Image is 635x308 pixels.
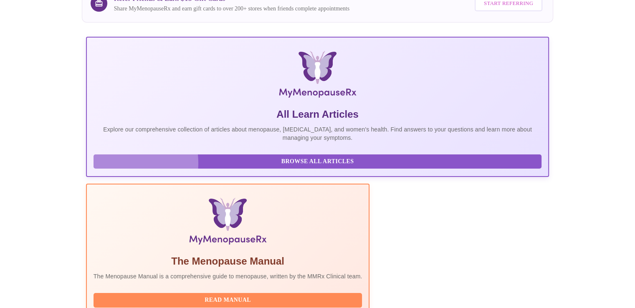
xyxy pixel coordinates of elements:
img: MyMenopauseRx Logo [163,51,472,101]
p: Share MyMenopauseRx and earn gift cards to over 200+ stores when friends complete appointments [114,5,349,13]
span: Browse All Articles [102,157,534,167]
img: Menopause Manual [136,198,319,248]
button: Browse All Articles [94,154,542,169]
button: Read Manual [94,293,362,308]
a: Browse All Articles [94,157,544,164]
p: The Menopause Manual is a comprehensive guide to menopause, written by the MMRx Clinical team. [94,272,362,280]
p: Explore our comprehensive collection of articles about menopause, [MEDICAL_DATA], and women's hea... [94,125,542,142]
h5: All Learn Articles [94,108,542,121]
span: Read Manual [102,295,354,305]
a: Read Manual [94,296,364,303]
h5: The Menopause Manual [94,255,362,268]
